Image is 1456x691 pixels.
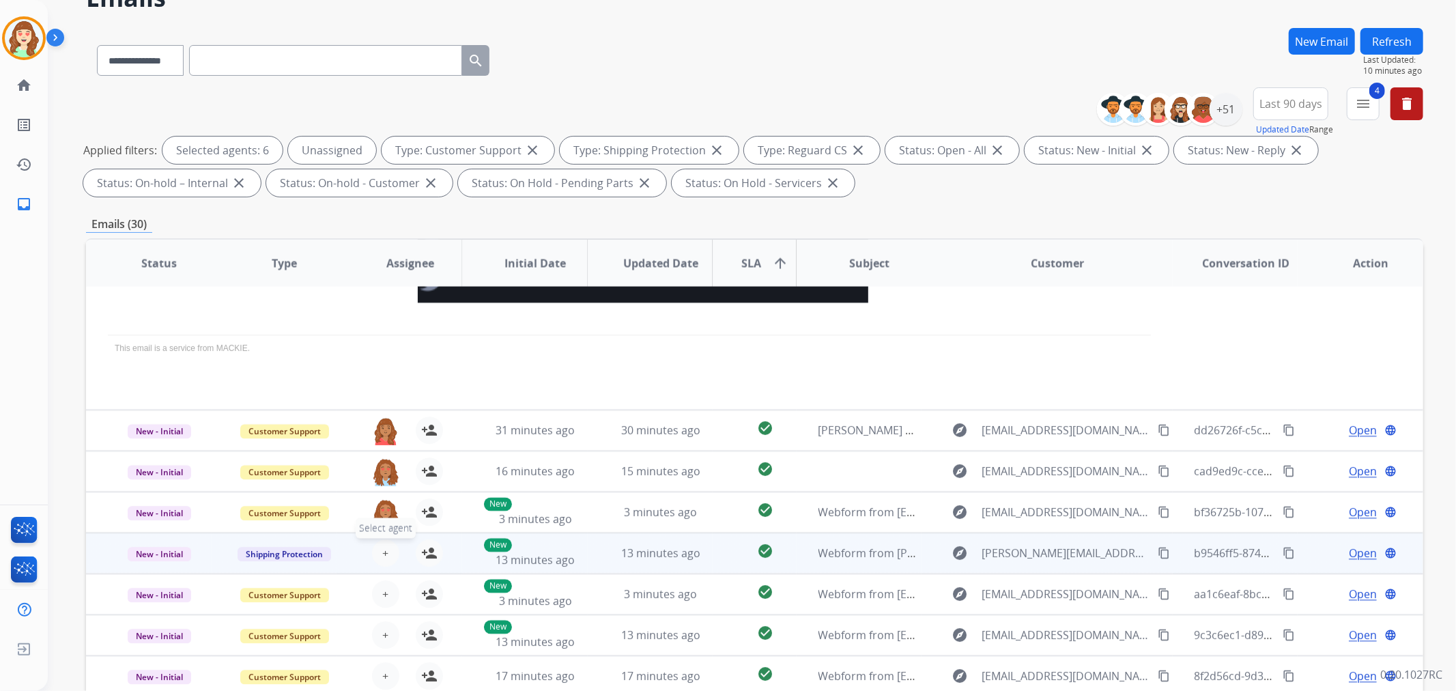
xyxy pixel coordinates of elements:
div: This email is a service from MACKIE. [108,335,1151,362]
mat-icon: explore [952,505,968,521]
span: Range [1256,124,1333,135]
span: [EMAIL_ADDRESS][DOMAIN_NAME] [982,668,1150,685]
p: New [484,539,512,552]
span: New - Initial [128,466,191,480]
span: Assignee [386,255,434,272]
mat-icon: list_alt [16,117,32,133]
span: Customer Support [240,589,329,603]
mat-icon: explore [952,668,968,685]
img: avatar [5,19,43,57]
span: Customer Support [240,630,329,644]
mat-icon: language [1384,589,1397,601]
mat-icon: content_copy [1283,425,1295,437]
mat-icon: content_copy [1283,671,1295,683]
mat-icon: close [850,142,866,158]
mat-icon: check_circle [757,625,773,642]
span: 3 minutes ago [499,512,572,527]
mat-icon: inbox [16,196,32,212]
mat-icon: check_circle [757,584,773,601]
span: 16 minutes ago [496,464,575,479]
mat-icon: close [423,175,439,191]
span: Shipping Protection [238,548,331,562]
div: Type: Shipping Protection [560,137,739,164]
mat-icon: explore [952,627,968,644]
span: 3 minutes ago [624,505,697,520]
mat-icon: person_add [421,627,438,644]
mat-icon: content_copy [1283,507,1295,519]
mat-icon: explore [952,546,968,562]
span: Webform from [EMAIL_ADDRESS][DOMAIN_NAME] on [DATE] [818,587,1128,602]
span: 17 minutes ago [496,669,575,684]
mat-icon: home [16,77,32,94]
mat-icon: content_copy [1158,589,1170,601]
span: 31 minutes ago [496,423,575,438]
mat-icon: content_copy [1283,589,1295,601]
div: Selected agents: 6 [162,137,283,164]
span: [PERSON_NAME] pic of missing package [818,423,1021,438]
span: 10 minutes ago [1363,66,1423,76]
mat-icon: content_copy [1158,466,1170,478]
p: New [484,621,512,634]
button: 4 [1347,87,1380,120]
span: 15 minutes ago [621,464,700,479]
span: Webform from [EMAIL_ADDRESS][DOMAIN_NAME] on [DATE] [818,669,1128,684]
div: Unassigned [288,137,376,164]
span: 17 minutes ago [621,669,700,684]
p: New [484,498,512,511]
mat-icon: language [1384,630,1397,642]
mat-icon: arrow_upward [772,255,788,272]
p: Applied filters: [83,142,157,158]
mat-icon: person_add [421,464,438,480]
span: Open [1349,423,1377,439]
button: New Email [1289,28,1355,55]
mat-icon: close [231,175,247,191]
span: bf36725b-1072-4cd0-a8d5-e0e8d1dd4b5d [1195,505,1408,520]
mat-icon: delete [1399,96,1415,112]
span: + [382,668,388,685]
mat-icon: check_circle [757,421,773,437]
span: Customer [1031,255,1084,272]
span: Last Updated: [1363,55,1423,66]
mat-icon: explore [952,423,968,439]
span: [EMAIL_ADDRESS][DOMAIN_NAME] [982,627,1150,644]
mat-icon: language [1384,425,1397,437]
mat-icon: search [468,53,484,69]
button: + [372,663,399,690]
span: [PERSON_NAME][EMAIL_ADDRESS][PERSON_NAME][DOMAIN_NAME] [982,546,1150,562]
div: Status: New - Initial [1025,137,1169,164]
mat-icon: close [709,142,725,158]
button: + [372,581,399,608]
mat-icon: check_circle [757,544,773,560]
span: 13 minutes ago [621,546,700,561]
span: Subject [849,255,889,272]
mat-icon: close [1288,142,1304,158]
p: New [484,580,512,593]
mat-icon: content_copy [1283,466,1295,478]
span: Type [272,255,297,272]
span: [EMAIL_ADDRESS][DOMAIN_NAME] [982,423,1150,439]
span: Open [1349,546,1377,562]
mat-icon: person_add [421,546,438,562]
span: Initial Date [504,255,566,272]
span: 3 minutes ago [499,594,572,609]
span: 4 [1369,83,1385,99]
span: Open [1349,587,1377,603]
div: Type: Reguard CS [744,137,880,164]
mat-icon: content_copy [1158,507,1170,519]
span: New - Initial [128,671,191,685]
button: + [372,622,399,649]
mat-icon: language [1384,466,1397,478]
mat-icon: person_add [421,587,438,603]
mat-icon: close [636,175,653,191]
span: Conversation ID [1202,255,1289,272]
p: 0.20.1027RC [1380,666,1442,683]
th: Action [1298,240,1423,287]
span: New - Initial [128,589,191,603]
button: +Select agent [372,540,399,567]
mat-icon: close [989,142,1005,158]
span: Select agent [356,518,416,539]
mat-icon: language [1384,507,1397,519]
button: Refresh [1360,28,1423,55]
span: aa1c6eaf-8bcb-48fe-b971-da4aa09d9090 [1195,587,1401,602]
img: agent-avatar [372,499,399,528]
